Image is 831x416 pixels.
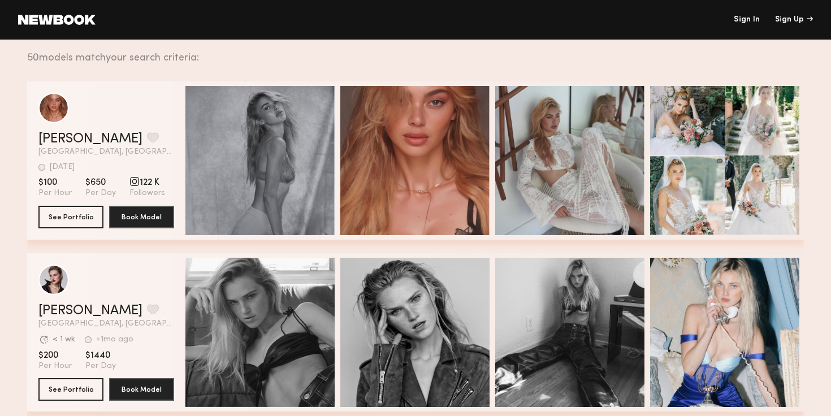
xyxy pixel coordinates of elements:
span: $200 [38,350,72,361]
div: 50 models match your search criteria: [27,40,795,63]
div: < 1 wk [53,336,75,344]
span: [GEOGRAPHIC_DATA], [GEOGRAPHIC_DATA] [38,320,174,328]
a: Sign In [734,16,760,24]
div: +1mo ago [96,336,133,344]
a: [PERSON_NAME] [38,132,142,146]
div: Sign Up [775,16,813,24]
span: 122 K [129,177,165,188]
span: [GEOGRAPHIC_DATA], [GEOGRAPHIC_DATA] [38,148,174,156]
div: [DATE] [50,163,75,171]
button: Book Model [109,378,174,401]
span: Per Hour [38,361,72,371]
a: [PERSON_NAME] [38,304,142,318]
span: Per Day [85,188,116,198]
span: $1440 [85,350,116,361]
span: $650 [85,177,116,188]
button: Book Model [109,206,174,228]
button: See Portfolio [38,378,103,401]
span: $100 [38,177,72,188]
span: Per Hour [38,188,72,198]
span: Followers [129,188,165,198]
span: Per Day [85,361,116,371]
button: See Portfolio [38,206,103,228]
